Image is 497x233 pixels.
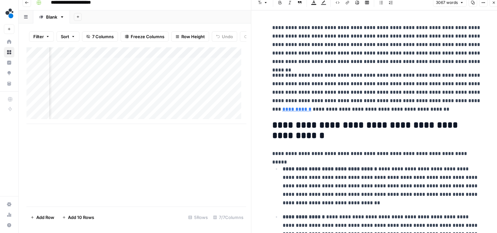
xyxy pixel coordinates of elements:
[131,33,164,40] span: Freeze Columns
[61,33,69,40] span: Sort
[33,10,70,23] a: Blank
[121,31,169,42] button: Freeze Columns
[210,212,246,223] div: 7/7 Columns
[33,33,44,40] span: Filter
[171,31,209,42] button: Row Height
[26,212,58,223] button: Add Row
[68,214,94,221] span: Add 10 Rows
[4,220,14,230] button: Help + Support
[212,31,237,42] button: Undo
[4,37,14,47] a: Home
[36,214,54,221] span: Add Row
[57,31,79,42] button: Sort
[222,33,233,40] span: Undo
[82,31,118,42] button: 7 Columns
[4,199,14,210] a: Settings
[4,8,16,19] img: spot.ai Logo
[186,212,210,223] div: 5 Rows
[4,210,14,220] a: Usage
[4,57,14,68] a: Insights
[4,5,14,22] button: Workspace: spot.ai
[92,33,114,40] span: 7 Columns
[4,68,14,78] a: Opportunities
[4,47,14,57] a: Browse
[181,33,205,40] span: Row Height
[46,14,57,20] div: Blank
[58,212,98,223] button: Add 10 Rows
[4,78,14,89] a: Your Data
[29,31,54,42] button: Filter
